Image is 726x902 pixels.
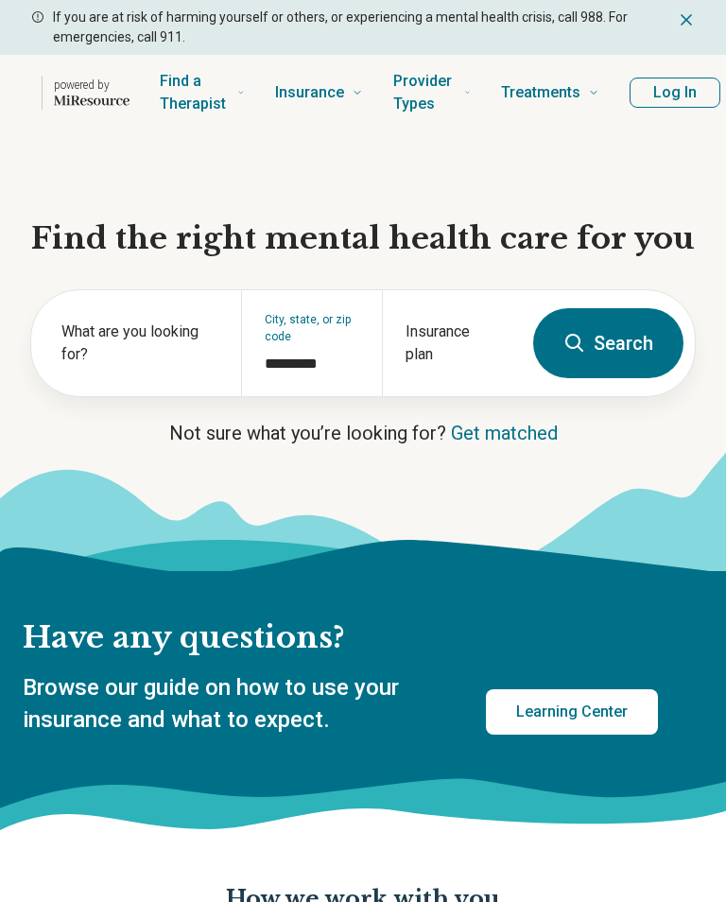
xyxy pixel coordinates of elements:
[630,78,720,108] button: Log In
[501,79,580,106] span: Treatments
[160,68,230,117] span: Find a Therapist
[677,8,696,30] button: Dismiss
[30,219,696,259] h1: Find the right mental health care for you
[393,68,457,117] span: Provider Types
[30,62,130,123] a: Home page
[275,79,344,106] span: Insurance
[393,55,471,130] a: Provider Types
[23,672,441,736] p: Browse our guide on how to use your insurance and what to expect.
[275,55,363,130] a: Insurance
[501,55,599,130] a: Treatments
[486,689,658,735] a: Learning Center
[54,78,130,93] p: powered by
[61,321,218,366] label: What are you looking for?
[533,308,683,378] button: Search
[23,618,658,658] h2: Have any questions?
[53,8,669,47] p: If you are at risk of harming yourself or others, or experiencing a mental health crisis, call 98...
[30,420,696,446] p: Not sure what you’re looking for?
[451,422,558,444] a: Get matched
[160,55,245,130] a: Find a Therapist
